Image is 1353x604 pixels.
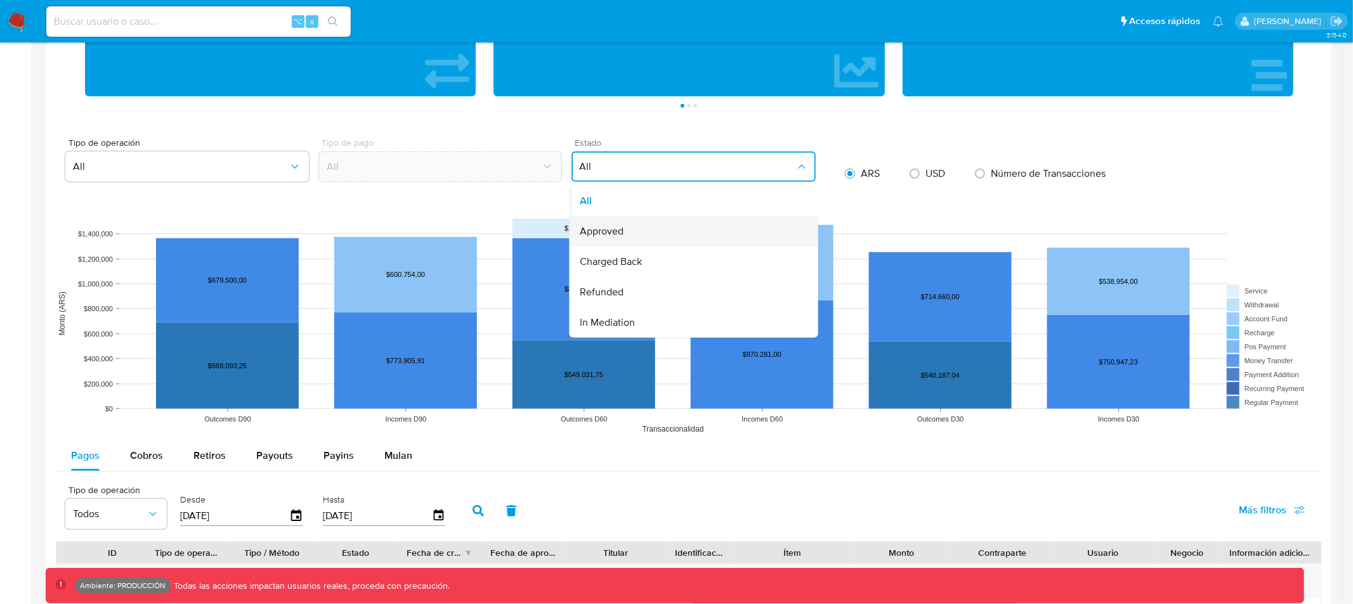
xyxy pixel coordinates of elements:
[46,13,351,30] input: Buscar usuario o caso...
[171,580,450,592] p: Todas las acciones impactan usuarios reales, proceda con precaución.
[293,15,303,27] span: ⌥
[310,15,314,27] span: s
[1326,30,1347,40] span: 3.154.0
[80,583,166,588] p: Ambiente: PRODUCCIÓN
[1330,15,1343,28] a: Salir
[1213,16,1224,27] a: Notificaciones
[1254,15,1326,27] p: yamil.zavala@mercadolibre.com
[320,13,346,30] button: search-icon
[1129,15,1200,28] span: Accesos rápidos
